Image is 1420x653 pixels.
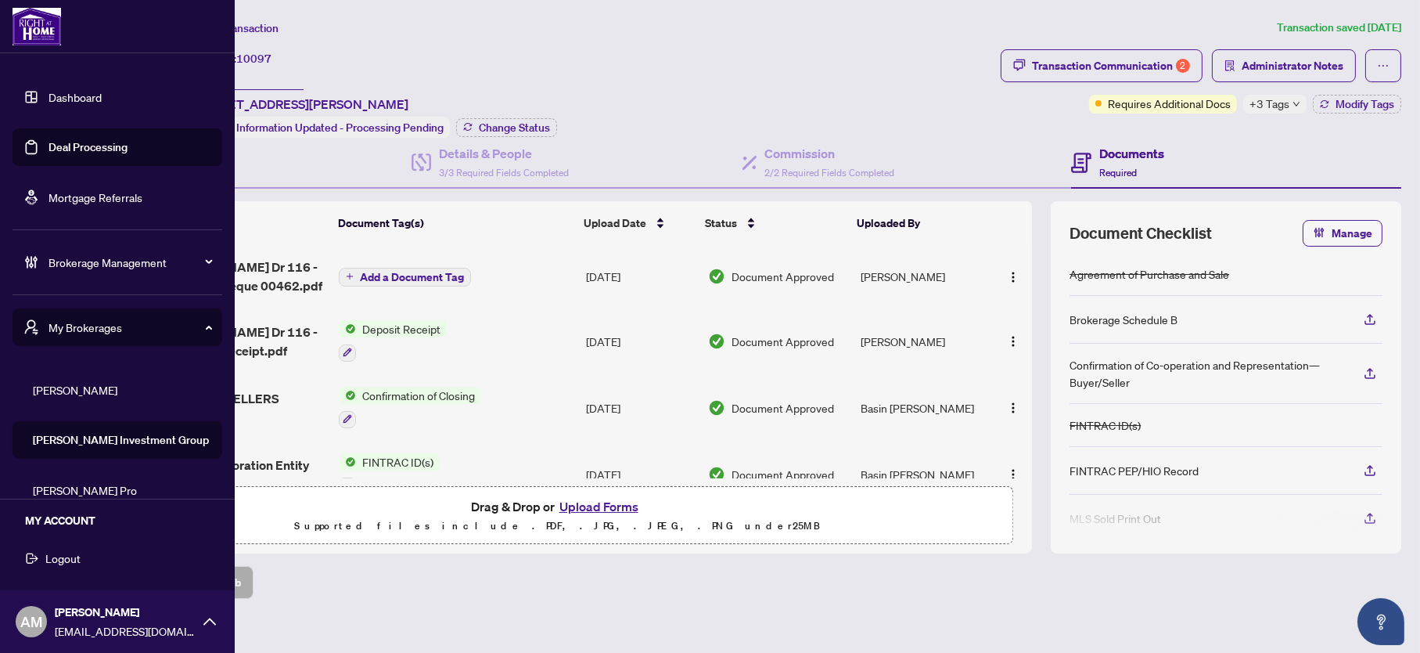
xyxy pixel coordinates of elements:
span: Confirmation of Closing [356,387,481,404]
img: Logo [1007,468,1019,481]
a: Dashboard [49,90,102,104]
span: Document Approved [732,399,834,417]
button: Logo [1001,462,1026,487]
button: Logo [1001,395,1026,420]
span: ellipsis [1377,60,1389,72]
div: Confirmation of Co-operation and Representation—Buyer/Seller [1069,356,1345,391]
td: Basin [PERSON_NAME] [854,374,989,441]
span: plus [346,272,354,280]
span: Document Approved [732,268,834,285]
img: Document Status [708,268,725,285]
span: Add a Document Tag [360,272,464,283]
button: Logo [1001,329,1026,354]
span: Brokerage Management [49,254,211,271]
button: Upload Forms [555,496,643,517]
button: Transaction Communication2 [1001,49,1203,82]
span: Requires Additional Docs [1108,95,1231,112]
td: [DATE] [580,308,702,374]
button: Add a Document Tag [339,268,471,287]
img: Status Icon [339,453,356,471]
span: [STREET_ADDRESS][PERSON_NAME] [194,95,408,114]
span: +3 Tags [1249,95,1289,113]
span: solution [1224,60,1235,71]
td: [DATE] [580,441,702,507]
span: Document Approved [732,333,834,350]
span: [PERSON_NAME] [33,381,211,399]
span: 2/2 Required Fields Completed [765,167,895,179]
span: AM [20,611,42,633]
span: [PERSON_NAME] [55,604,196,621]
img: Logo [1007,335,1019,348]
button: Logout [13,542,222,575]
div: Status: [194,117,450,138]
span: Document Approved [732,466,834,483]
span: FINTRAC ID(s) [356,453,440,471]
div: FINTRAC ID(s) [1069,417,1141,434]
span: [PERSON_NAME] Pro [33,482,211,499]
td: [PERSON_NAME] [854,245,989,308]
button: Status IconDeposit Receipt [339,320,447,362]
h4: Details & People [439,144,569,163]
img: Status Icon [339,387,356,404]
div: 2 [1176,59,1190,73]
span: Change Status [479,122,550,133]
img: Status Icon [339,320,356,337]
span: Logout [45,546,81,571]
span: View Transaction [195,21,279,35]
th: Document Tag(s) [332,201,577,245]
span: Modify Tags [1336,99,1394,110]
span: down [1292,100,1300,108]
th: Status [699,201,850,245]
h4: Commission [765,144,895,163]
span: My Brokerages [49,319,211,336]
span: Upload Date [584,215,646,232]
img: Document Status [708,466,725,483]
td: [PERSON_NAME] [854,308,989,374]
h4: Documents [1099,144,1164,163]
span: Status [705,215,737,232]
span: [EMAIL_ADDRESS][DOMAIN_NAME] [55,622,196,640]
td: [DATE] [580,245,702,308]
button: Manage [1303,220,1382,247]
article: Transaction saved [DATE] [1277,19,1401,37]
span: Manage [1332,221,1372,246]
img: Document Status [708,399,725,417]
span: 3/3 Required Fields Completed [439,167,569,179]
div: MLS Sold Print Out [1069,510,1161,527]
span: Information Updated - Processing Pending [236,121,444,135]
button: Status IconFINTRAC ID(s) [339,453,440,495]
span: Required [1099,167,1137,179]
span: Administrator Notes [1242,53,1343,78]
button: Change Status [456,118,557,137]
a: Deal Processing [49,140,128,154]
div: Transaction Communication [1032,53,1190,78]
button: Administrator Notes [1212,49,1356,82]
img: Logo [1007,271,1019,283]
span: 10097 [236,52,271,66]
button: Add a Document Tag [339,266,471,287]
button: Open asap [1357,598,1404,645]
span: [PERSON_NAME] Investment Group [33,431,211,449]
a: Mortgage Referrals [49,190,142,204]
span: Drag & Drop or [471,496,643,517]
h5: MY ACCOUNT [25,512,222,529]
button: Status IconConfirmation of Closing [339,387,481,428]
span: Document Checklist [1069,222,1212,244]
th: Upload Date [577,201,699,245]
img: Document Status [708,333,725,350]
button: Logo [1001,264,1026,289]
img: logo [13,8,61,45]
span: user-switch [23,319,39,335]
td: Basin [PERSON_NAME] [854,441,989,507]
div: FINTRAC PEP/HIO Record [1069,462,1199,479]
td: [DATE] [580,374,702,441]
div: Agreement of Purchase and Sale [1069,265,1229,283]
button: Modify Tags [1313,95,1401,114]
p: Supported files include .PDF, .JPG, .JPEG, .PNG under 25 MB [110,517,1003,536]
img: Logo [1007,402,1019,414]
th: Uploaded By [850,201,984,245]
span: Drag & Drop orUpload FormsSupported files include .PDF, .JPG, .JPEG, .PNG under25MB [101,487,1012,545]
div: Brokerage Schedule B [1069,311,1177,328]
span: Deposit Receipt [356,320,447,337]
